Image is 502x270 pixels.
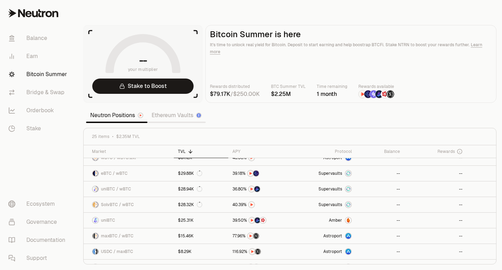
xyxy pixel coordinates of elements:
a: Neutron Positions [86,108,147,122]
img: NTRN [359,90,366,98]
img: Bedrock Diamonds [254,186,260,192]
a: Governance [3,213,75,231]
button: NTRNBedrock DiamondsMars Fragments [232,217,288,224]
img: wBTC Logo [96,202,98,207]
span: uniBTC [101,218,115,223]
div: Protocol [297,149,351,154]
span: maxBTC / wBTC [101,233,134,239]
p: Rewards distributed [210,83,260,90]
img: maxBTC Logo [96,249,98,254]
div: 1 month [317,90,347,98]
img: NTRN [248,171,253,176]
span: USDC / maxBTC [101,249,133,254]
a: NTRNBedrock DiamondsMars Fragments [228,213,292,228]
a: NTRNBedrock Diamonds [228,181,292,197]
button: NTRNBedrock Diamonds [232,186,288,193]
img: Neutron Logo [138,113,143,117]
a: -- [404,181,466,197]
span: Astroport [323,233,342,239]
a: Support [3,249,75,267]
a: $8.29K [174,244,228,259]
a: NTRNEtherFi Points [228,166,292,181]
a: NTRN [228,197,292,212]
img: Amber [346,218,351,223]
img: Structured Points [255,249,261,254]
a: Stake to Boost [92,79,194,94]
div: $8.29K [178,249,192,254]
span: Supervaults [318,171,342,176]
img: eBTC Logo [93,171,95,176]
a: SolvBTC LogowBTC LogoSolvBTC / wBTC [84,197,174,212]
img: Supervaults [346,202,351,207]
a: -- [356,166,405,181]
a: $28.94K [174,181,228,197]
a: Bridge & Swap [3,83,75,101]
div: $25.31K [178,218,194,223]
a: -- [404,228,466,244]
div: TVL [178,149,224,154]
span: SolvBTC / wBTC [101,202,134,207]
span: uniBTC / wBTC [101,186,131,192]
a: Bitcoin Summer [3,65,75,83]
span: Amber [329,218,342,223]
a: Stake [3,120,75,138]
a: eBTC LogowBTC LogoeBTC / wBTC [84,166,174,181]
a: -- [356,181,405,197]
img: Structured Points [386,90,394,98]
a: -- [356,197,405,212]
img: Mars Fragments [260,218,266,223]
a: Ecosystem [3,195,75,213]
img: NTRN [249,186,254,192]
a: SupervaultsSupervaults [292,166,356,181]
img: NTRN [249,249,255,254]
span: 25 items [92,134,109,139]
a: AmberAmber [292,213,356,228]
a: Ethereum Vaults [147,108,206,122]
p: Time remaining [317,83,347,90]
a: Documentation [3,231,75,249]
h1: -- [139,55,147,66]
a: $15.46K [174,228,228,244]
a: -- [404,166,466,181]
a: -- [404,213,466,228]
img: wBTC Logo [96,233,98,239]
a: SupervaultsSupervaults [292,197,356,212]
a: Earn [3,47,75,65]
img: Structured Points [253,233,259,239]
button: NTRNEtherFi Points [232,170,288,177]
p: BTC Summer TVL [271,83,306,90]
a: Balance [3,29,75,47]
button: NTRNStructured Points [232,232,288,239]
img: NTRN [249,218,255,223]
div: $29.88K [178,171,202,176]
a: -- [404,197,466,212]
img: maxBTC Logo [93,233,95,239]
a: $28.32K [174,197,228,212]
div: APY [232,149,288,154]
img: EtherFi Points [364,90,372,98]
img: NTRN [249,202,254,207]
img: uniBTC Logo [93,186,95,192]
img: Ethereum Logo [197,113,201,117]
a: $25.31K [174,213,228,228]
img: NTRN [248,233,253,239]
img: Bedrock Diamonds [255,218,260,223]
button: NTRN [232,201,288,208]
button: NTRNStructured Points [232,248,288,255]
span: eBTC / wBTC [101,171,128,176]
a: maxBTC LogowBTC LogomaxBTC / wBTC [84,228,174,244]
img: wBTC Logo [96,186,98,192]
a: USDC LogomaxBTC LogoUSDC / maxBTC [84,244,174,259]
img: uniBTC Logo [93,218,98,223]
span: Supervaults [318,202,342,207]
img: SolvBTC Logo [93,202,95,207]
span: Astroport [323,249,342,254]
h2: Bitcoin Summer is here [210,30,492,39]
div: Balance [360,149,400,154]
div: Market [92,149,170,154]
span: Supervaults [318,186,342,192]
a: uniBTC LogowBTC LogouniBTC / wBTC [84,181,174,197]
a: SupervaultsSupervaults [292,181,356,197]
a: -- [356,228,405,244]
span: Rewards [437,149,455,154]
